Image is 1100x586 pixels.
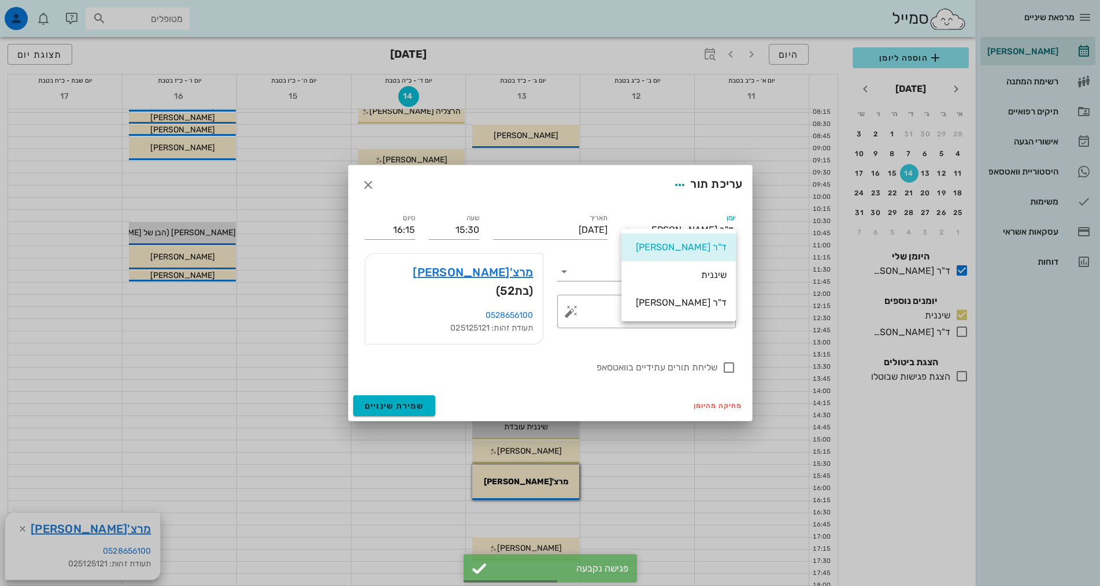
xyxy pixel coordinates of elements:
span: (בת ) [496,281,534,300]
label: יומן [726,214,736,222]
div: ד"ר [PERSON_NAME] [645,225,734,235]
div: פגישה נקבעה [492,563,628,574]
span: 52 [500,284,514,298]
div: ד"ר [PERSON_NAME] [631,242,727,253]
div: יומןד"ר [PERSON_NAME] [621,221,736,239]
div: תעודת זהות: 025125121 [375,322,534,335]
div: עריכת תור [669,175,742,195]
div: ד"ר [PERSON_NAME] [631,297,727,308]
label: שליחת תורים עתידיים בוואטסאפ [365,362,717,373]
div: סטטוסתור נקבע [557,262,736,281]
span: מחיקה מהיומן [694,402,743,410]
label: שעה [466,214,479,222]
div: שיננית [631,269,727,280]
label: סיום [403,214,415,222]
button: מחיקה מהיומן [689,398,747,414]
a: 0528656100 [486,310,534,320]
button: שמירת שינויים [353,395,436,416]
span: שמירת שינויים [365,401,424,411]
label: תאריך [589,214,608,222]
a: מרצ'[PERSON_NAME] [413,263,533,281]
